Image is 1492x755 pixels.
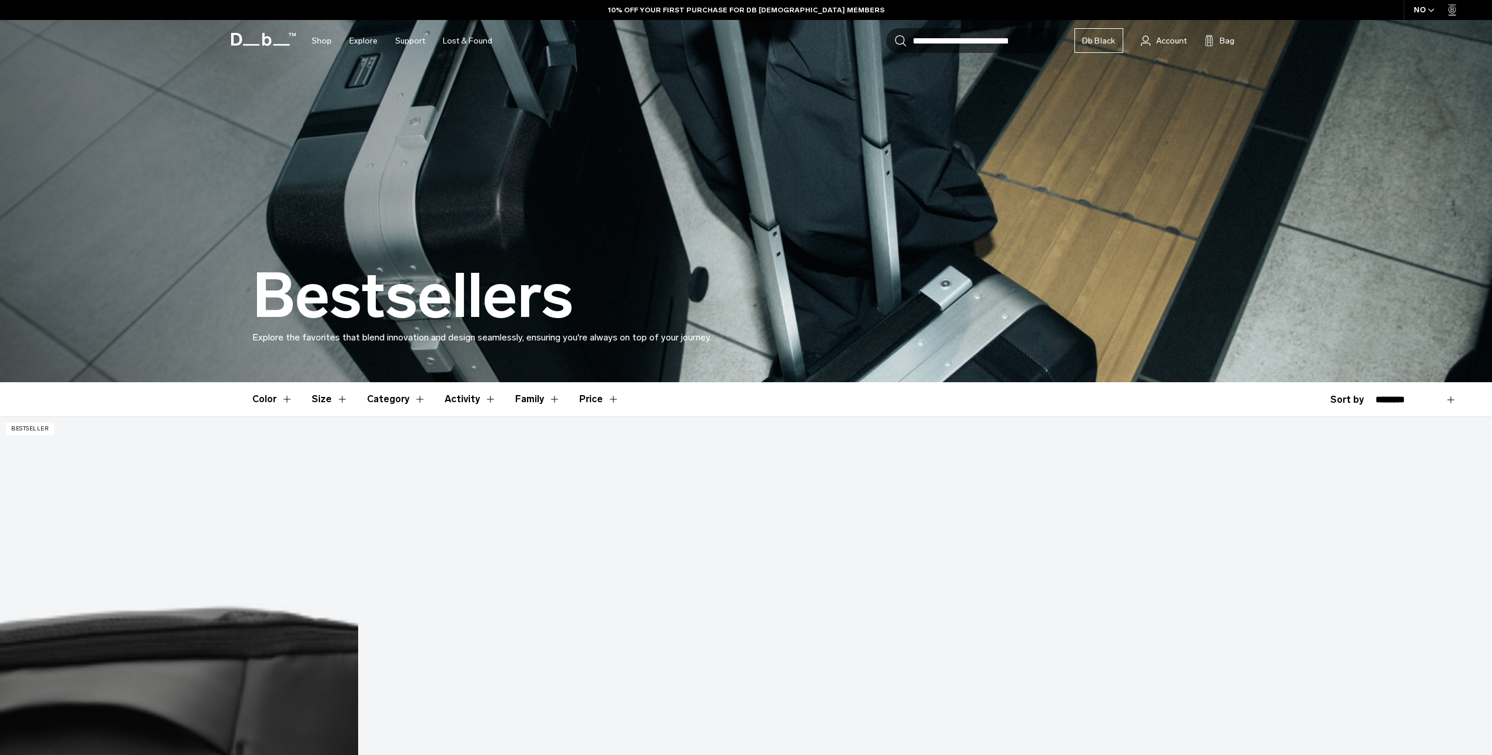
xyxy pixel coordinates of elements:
a: Explore [349,20,378,62]
p: Bestseller [6,423,54,435]
nav: Main Navigation [303,20,501,62]
button: Toggle Filter [367,382,426,416]
button: Bag [1204,34,1234,48]
button: Toggle Filter [252,382,293,416]
button: Toggle Filter [445,382,496,416]
a: Support [395,20,425,62]
h1: Bestsellers [252,262,573,330]
a: 10% OFF YOUR FIRST PURCHASE FOR DB [DEMOGRAPHIC_DATA] MEMBERS [608,5,884,15]
button: Toggle Price [579,382,619,416]
a: Db Black [1074,28,1123,53]
span: Account [1156,35,1187,47]
button: Toggle Filter [515,382,560,416]
a: Lost & Found [443,20,492,62]
button: Toggle Filter [312,382,348,416]
a: Shop [312,20,332,62]
span: Bag [1220,35,1234,47]
span: Explore the favorites that blend innovation and design seamlessly, ensuring you're always on top ... [252,332,712,343]
a: Account [1141,34,1187,48]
